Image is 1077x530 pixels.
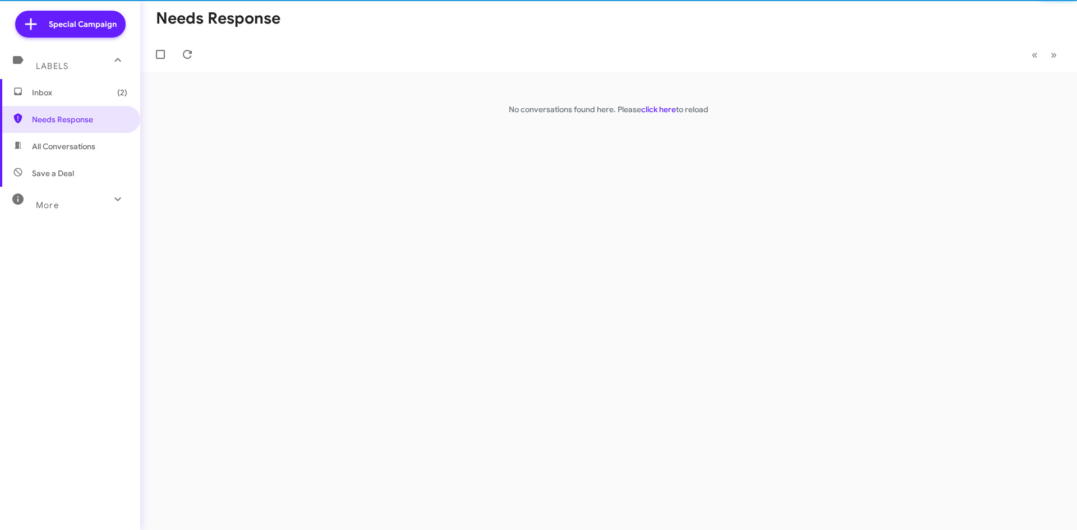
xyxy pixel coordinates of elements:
span: « [1032,48,1038,62]
h1: Needs Response [156,10,280,27]
span: Needs Response [32,114,127,125]
button: Previous [1025,43,1044,66]
span: More [36,200,59,210]
button: Next [1044,43,1064,66]
span: All Conversations [32,141,95,152]
span: Labels [36,61,68,71]
p: No conversations found here. Please to reload [140,104,1077,115]
span: Save a Deal [32,168,74,179]
span: Special Campaign [49,19,117,30]
a: Special Campaign [15,11,126,38]
nav: Page navigation example [1025,43,1064,66]
span: Inbox [32,87,127,98]
span: (2) [117,87,127,98]
span: » [1051,48,1057,62]
a: click here [641,104,676,114]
